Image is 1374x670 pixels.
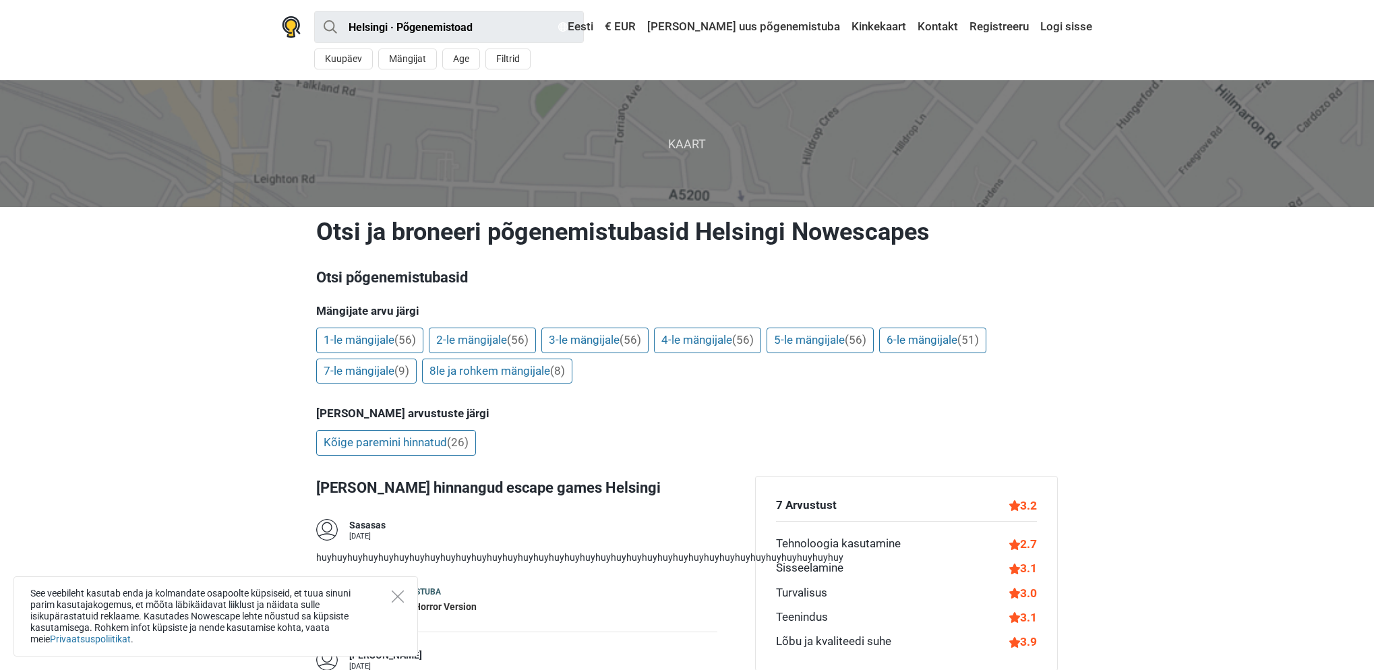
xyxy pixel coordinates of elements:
span: (56) [845,333,866,346]
h5: Mängijate arvu järgi [316,304,1058,317]
button: Kuupäev [314,49,373,69]
a: [PERSON_NAME] uus põgenemistuba [644,15,843,39]
span: (8) [550,364,565,377]
div: Teenindus [776,609,828,626]
span: (56) [620,333,641,346]
div: Turvalisus [776,584,827,602]
div: 3.9 [1009,633,1037,650]
input: proovi “Tallinn” [314,11,584,43]
button: Close [392,590,404,603]
button: Age [442,49,480,69]
button: Mängijat [378,49,437,69]
span: (26) [447,435,469,449]
a: Kontakt [914,15,961,39]
a: 2-le mängijale(56) [429,328,536,353]
div: See veebileht kasutab enda ja kolmandate osapoolte küpsiseid, et tuua sinuni parim kasutajakogemu... [13,576,418,657]
h3: [PERSON_NAME] hinnangud escape games Helsingi [316,476,744,499]
a: 5-le mängijale(56) [767,328,874,353]
h1: Otsi ja broneeri põgenemistubasid Helsingi Nowescapes [316,217,1058,247]
span: (56) [732,333,754,346]
div: Sasasas [349,519,386,532]
div: [DATE] [349,663,422,670]
a: Logi sisse [1037,15,1092,39]
a: 4-le mängijale(56) [654,328,761,353]
a: € EUR [601,15,639,39]
div: 7 Arvustust [776,497,837,514]
p: huyhuyhuyhuyhuyhuyhuyhuyhuyhuyhuyhuyhuyhuyhuyhuyhuyhuyhuyhuyhuyhuyhuyhuyhuyhuyhuyhuyhuyhuyhuyhuyh... [316,551,717,565]
a: 1-le mängijale(56) [316,328,423,353]
div: 3.1 [1009,609,1037,626]
span: (56) [394,333,416,346]
span: (51) [957,333,979,346]
img: Nowescape logo [282,16,301,38]
div: 2.7 [1009,535,1037,553]
h5: [PERSON_NAME] arvustuste järgi [316,406,1058,420]
span: (9) [394,364,409,377]
a: Registreeru [966,15,1032,39]
a: Eesti [555,15,597,39]
a: Kinkekaart [848,15,909,39]
img: Eesti [558,22,568,32]
div: Tehnoloogia kasutamine [776,535,901,553]
div: Põgenemistuba [374,586,477,598]
a: 8le ja rohkem mängijale(8) [422,359,572,384]
div: 3.1 [1009,559,1037,577]
div: [DATE] [349,532,386,540]
span: (56) [507,333,529,346]
button: Filtrid [485,49,531,69]
div: Asylum - Horror Version [374,601,477,614]
a: Privaatsuspoliitikat [50,634,131,644]
div: 3.0 [1009,584,1037,602]
a: 7-le mängijale(9) [316,359,417,384]
div: Lõbu ja kvaliteedi suhe [776,633,891,650]
a: Asylum - Horror Version Põgenemistuba Asylum - Horror Version [316,583,717,615]
a: 6-le mängijale(51) [879,328,986,353]
h3: Otsi põgenemistubasid [316,267,1058,288]
div: Sisseelamine [776,559,843,577]
a: Kõige paremini hinnatud(26) [316,430,476,456]
a: 3-le mängijale(56) [541,328,649,353]
div: 3.2 [1009,497,1037,514]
